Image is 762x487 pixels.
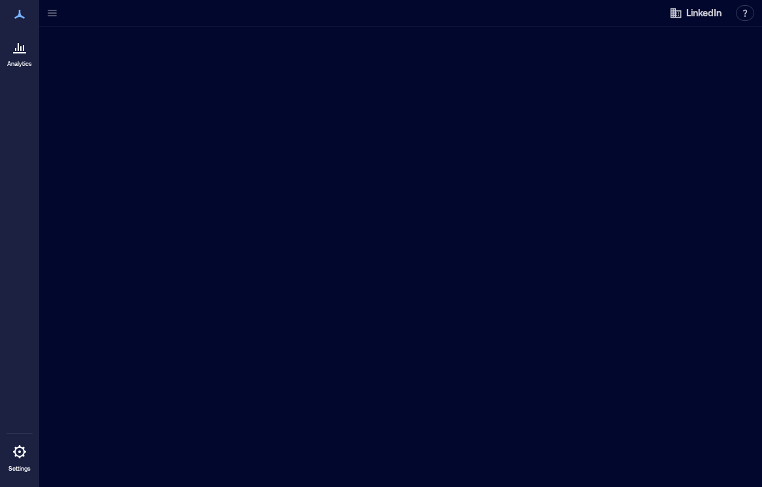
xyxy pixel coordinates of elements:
button: LinkedIn [665,3,725,23]
span: LinkedIn [686,7,722,20]
p: Settings [8,465,31,473]
a: Analytics [3,31,36,72]
p: Analytics [7,60,32,68]
a: Settings [4,436,35,477]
